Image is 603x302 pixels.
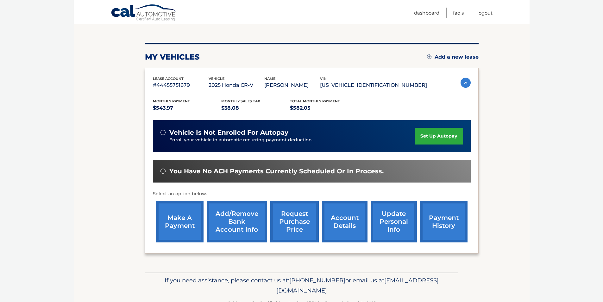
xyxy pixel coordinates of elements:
[453,8,464,18] a: FAQ's
[111,4,177,22] a: Cal Automotive
[420,201,468,242] a: payment history
[156,201,204,242] a: make a payment
[320,76,327,81] span: vin
[477,8,493,18] a: Logout
[169,129,288,137] span: vehicle is not enrolled for autopay
[153,76,184,81] span: lease account
[169,137,415,144] p: Enroll your vehicle in automatic recurring payment deduction.
[264,81,320,90] p: [PERSON_NAME]
[160,169,166,174] img: alert-white.svg
[322,201,367,242] a: account details
[153,104,222,112] p: $543.97
[145,52,200,62] h2: my vehicles
[221,99,260,103] span: Monthly sales Tax
[427,55,431,59] img: add.svg
[290,104,359,112] p: $582.05
[276,277,439,294] span: [EMAIL_ADDRESS][DOMAIN_NAME]
[153,81,209,90] p: #44455751679
[149,275,454,296] p: If you need assistance, please contact us at: or email us at
[461,78,471,88] img: accordion-active.svg
[320,81,427,90] p: [US_VEHICLE_IDENTIFICATION_NUMBER]
[209,76,224,81] span: vehicle
[289,277,345,284] span: [PHONE_NUMBER]
[153,190,471,198] p: Select an option below:
[371,201,417,242] a: update personal info
[153,99,190,103] span: Monthly Payment
[270,201,319,242] a: request purchase price
[290,99,340,103] span: Total Monthly Payment
[414,8,439,18] a: Dashboard
[415,128,463,145] a: set up autopay
[160,130,166,135] img: alert-white.svg
[207,201,267,242] a: Add/Remove bank account info
[264,76,275,81] span: name
[209,81,264,90] p: 2025 Honda CR-V
[169,167,384,175] span: You have no ACH payments currently scheduled or in process.
[221,104,290,112] p: $38.08
[427,54,479,60] a: Add a new lease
